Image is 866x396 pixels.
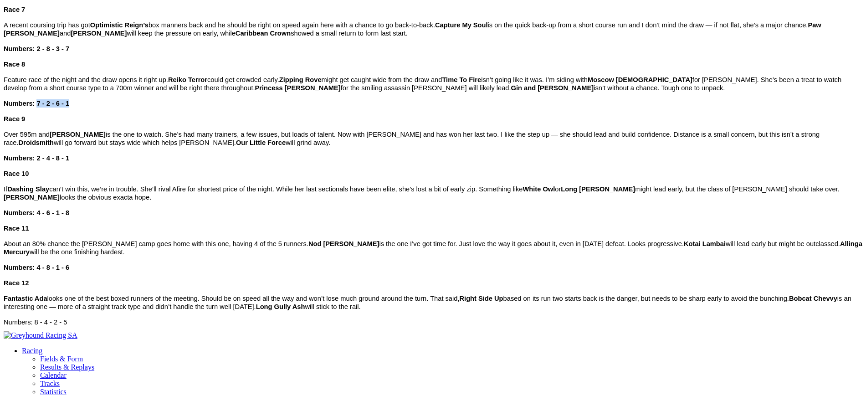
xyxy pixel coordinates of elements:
strong: [PERSON_NAME] [50,131,106,138]
strong: [PERSON_NAME] [4,194,60,201]
span: Numbers: 2 - 4 - 8 - 1 [4,154,69,162]
strong: White Owl [523,185,555,193]
span: Over 595m and is the one to watch. She’s had many trainers, a few issues, but loads of talent. No... [4,131,820,146]
span: Race 8 [4,61,25,68]
strong: [PERSON_NAME] [71,30,127,37]
span: Feature race of the night and the draw opens it right up. could get crowded early. might get caug... [4,76,841,92]
strong: Optimistic Reign’s [90,21,149,29]
span: Race 7 [4,6,25,13]
span: About an 80% chance the [PERSON_NAME] camp goes home with this one, having 4 of the 5 runners. is... [4,240,862,256]
strong: Chevvy [814,295,837,302]
strong: Nod [PERSON_NAME] [308,240,379,247]
strong: Reiko Terror [168,76,207,83]
strong: Allinga Mercury [4,240,862,256]
strong: Our Little Force [236,139,286,146]
strong: Time To Fire [442,76,481,83]
img: Greyhound Racing SA [4,331,77,339]
strong: Gin and [PERSON_NAME] [511,84,594,92]
a: Results & Replays [40,363,94,371]
strong: Long Gully Ash [256,303,305,310]
strong: Right Side Up [460,295,503,302]
span: Numbers: 2 - 8 - 3 - 7 [4,45,69,52]
span: A recent coursing trip has got box manners back and he should be right on speed again here with a... [4,21,821,37]
span: If can’t win this, we’re in trouble. She’ll rival Afire for shortest price of the night. While he... [4,185,840,201]
span: Race 10 [4,170,29,177]
strong: Princess [PERSON_NAME] [255,84,341,92]
span: Numbers: 8 - 4 - 2 - 5 [4,319,67,326]
span: Numbers: 4 - 6 - 1 - 8 [4,209,69,216]
strong: Kotai Lambai [684,240,726,247]
strong: Dashing Slay [7,185,49,193]
strong: Long [PERSON_NAME] [561,185,635,193]
strong: Droidsmith [19,139,54,146]
span: Numbers: 4 - 8 - 1 - 6 [4,264,69,271]
a: Tracks [40,380,60,387]
span: looks one of the best boxed runners of the meeting. Should be on speed all the way and won’t lose... [4,295,851,310]
strong: Zipping Rove [279,76,322,83]
strong: Paw [PERSON_NAME] [4,21,821,37]
strong: Moscow [DEMOGRAPHIC_DATA] [588,76,692,83]
a: Fields & Form [40,355,83,363]
span: Race 12 [4,279,29,287]
strong: Fantastic Ada [4,295,47,302]
a: Racing [22,347,42,355]
strong: Bobcat [789,295,812,302]
a: Calendar [40,371,67,379]
span: Race 9 [4,115,25,123]
strong: Capture My Soul [435,21,488,29]
a: Statistics [40,388,67,396]
span: Race 11 [4,225,29,232]
span: Numbers: 7 - 2 - 6 - 1 [4,100,69,107]
strong: Caribbean Crown [236,30,291,37]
